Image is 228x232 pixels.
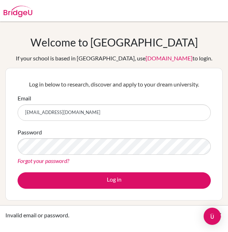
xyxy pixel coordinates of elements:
div: If your school is based in [GEOGRAPHIC_DATA], use to login. [16,54,212,63]
button: Log in [18,172,211,189]
label: Password [18,128,42,137]
a: [DOMAIN_NAME] [146,55,193,61]
p: Log in below to research, discover and apply to your dream university. [18,80,211,89]
div: Open Intercom Messenger [204,208,221,225]
a: Forgot your password? [18,157,69,164]
h1: Welcome to [GEOGRAPHIC_DATA] [30,36,198,49]
label: Email [18,94,31,103]
img: Bridge-U [4,6,32,17]
div: Invalid email or password. [5,211,215,219]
